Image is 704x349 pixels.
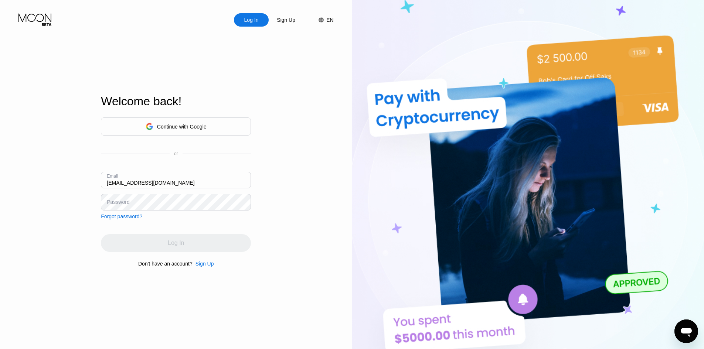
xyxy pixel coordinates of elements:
div: EN [326,17,333,23]
div: Sign Up [195,261,214,267]
div: Email [107,174,118,179]
div: Continue with Google [101,117,251,136]
div: Don't have an account? [138,261,193,267]
div: Continue with Google [157,124,207,130]
iframe: Przycisk umożliwiający otwarcie okna komunikatora [674,319,698,343]
div: Forgot password? [101,213,142,219]
div: Sign Up [193,261,214,267]
div: Password [107,199,129,205]
div: Welcome back! [101,95,251,108]
div: Sign Up [269,13,303,27]
div: Log In [234,13,269,27]
div: or [174,151,178,156]
div: Sign Up [276,16,296,24]
div: Log In [244,16,259,24]
div: EN [311,13,333,27]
